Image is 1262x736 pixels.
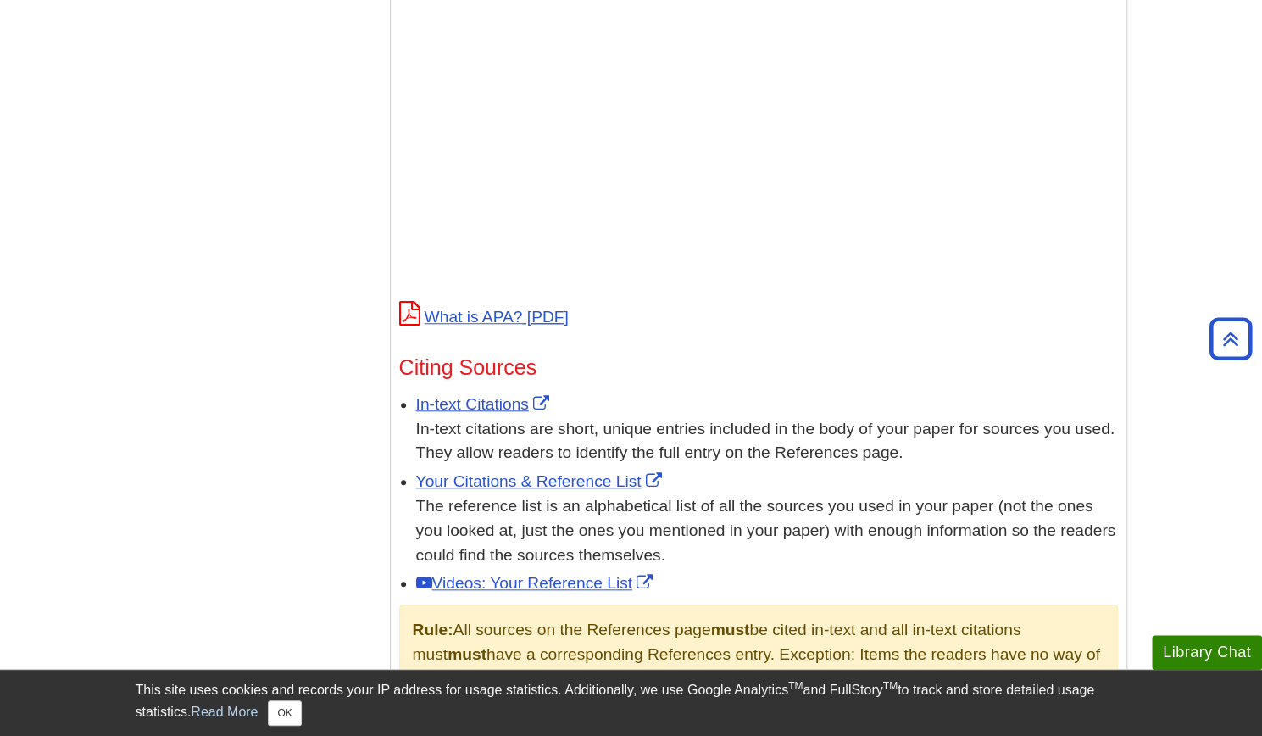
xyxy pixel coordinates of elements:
[413,621,453,638] strong: Rule:
[399,19,874,286] iframe: What is APA?
[136,680,1127,726] div: This site uses cookies and records your IP address for usage statistics. Additionally, we use Goo...
[416,472,666,490] a: Link opens in new window
[416,395,553,413] a: Link opens in new window
[1204,327,1258,350] a: Back to Top
[448,645,486,663] strong: must
[399,605,1118,729] div: All sources on the References page be cited in-text and all in-text citations must have a corresp...
[399,308,569,326] a: What is APA?
[416,574,657,592] a: Link opens in new window
[416,417,1118,466] div: In-text citations are short, unique entries included in the body of your paper for sources you us...
[399,355,1118,380] h3: Citing Sources
[268,700,301,726] button: Close
[710,621,749,638] strong: must
[191,705,258,719] a: Read More
[1152,635,1262,670] button: Library Chat
[883,680,898,692] sup: TM
[788,680,803,692] sup: TM
[416,494,1118,567] div: The reference list is an alphabetical list of all the sources you used in your paper (not the one...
